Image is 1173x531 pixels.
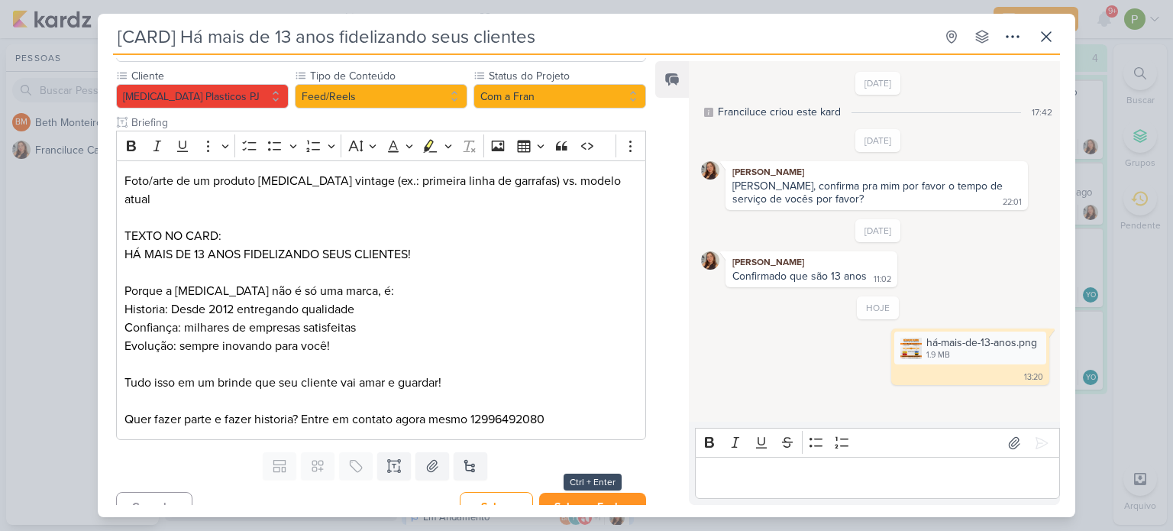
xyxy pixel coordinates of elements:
[128,115,646,131] input: Texto sem título
[113,23,935,50] input: Kard Sem Título
[295,84,467,108] button: Feed/Reels
[718,104,841,120] div: Franciluce criou este kard
[124,245,638,264] p: HÁ MAIS DE 13 ANOS FIDELIZANDO SEUS CLIENTES!
[124,410,638,429] p: Quer fazer parte e fazer historia? Entre em contato agora mesmo 12996492080
[116,131,646,160] div: Editor toolbar
[695,457,1060,499] div: Editor editing area: main
[124,337,638,355] p: Evolução: sempre inovando para você!
[124,172,638,209] p: Foto/arte de um produto [MEDICAL_DATA] vintage (ex.: primeira linha de garrafas) vs. modelo atual
[926,335,1037,351] div: há-mais-de-13-anos.png
[124,300,638,319] p: Historia: Desde 2012 entregando qualidade
[116,84,289,108] button: [MEDICAL_DATA] Plasticos PJ
[473,84,646,108] button: Com a Fran
[701,251,719,270] img: Franciluce Carvalho
[894,332,1046,364] div: há-mais-de-13-anos.png
[1024,371,1043,384] div: 13:20
[124,227,638,245] p: TEXTO NO CARD:
[487,68,646,84] label: Status do Projeto
[539,493,646,521] button: Salvar e Fechar
[732,180,1006,206] div: [PERSON_NAME], confirma pra mim por favor o tempo de serviço de vocês por favor?
[124,319,638,337] p: Confiança: milhares de empresas satisfeitas
[900,338,922,359] img: 0EuV278Rar9XHO3xsiZwW0IzUawuG1RetruY5LUh.png
[130,68,289,84] label: Cliente
[1032,105,1052,119] div: 17:42
[701,161,719,180] img: Franciluce Carvalho
[729,164,1025,180] div: [PERSON_NAME]
[695,428,1060,458] div: Editor toolbar
[124,282,638,300] p: Porque a [MEDICAL_DATA] não é só uma marca, é:
[1003,196,1022,209] div: 22:01
[116,492,192,522] button: Cancelar
[116,160,646,441] div: Editor editing area: main
[729,254,894,270] div: [PERSON_NAME]
[124,374,638,392] p: Tudo isso em um brinde que seu cliente vai amar e guardar!
[926,349,1037,361] div: 1.9 MB
[874,274,891,286] div: 11:02
[460,492,533,522] button: Salvar
[732,270,867,283] div: Confirmado que são 13 anos
[564,474,622,491] div: Ctrl + Enter
[309,68,467,84] label: Tipo de Conteúdo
